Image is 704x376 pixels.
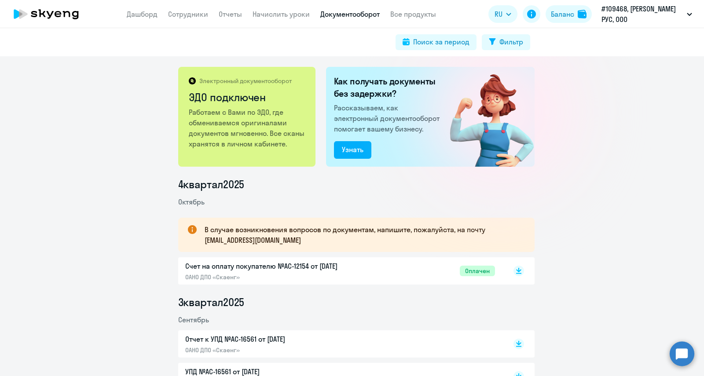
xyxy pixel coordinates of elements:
[127,10,158,18] a: Дашборд
[551,9,574,19] div: Баланс
[205,224,519,245] p: В случае возникновения вопросов по документам, напишите, пожалуйста, на почту [EMAIL_ADDRESS][DOM...
[488,5,517,23] button: RU
[189,90,306,104] h2: ЭДО подключен
[185,273,370,281] p: ОАНО ДПО «Скаенг»
[168,10,208,18] a: Сотрудники
[199,77,292,85] p: Электронный документооборот
[189,107,306,149] p: Работаем с Вами по ЭДО, где обмениваемся оригиналами документов мгновенно. Все сканы хранятся в л...
[499,37,523,47] div: Фильтр
[178,315,209,324] span: Сентябрь
[597,4,697,25] button: #109468, [PERSON_NAME] РУС, ООО
[178,197,205,206] span: Октябрь
[185,346,370,354] p: ОАНО ДПО «Скаенг»
[178,177,535,191] li: 4 квартал 2025
[320,10,380,18] a: Документооборот
[253,10,310,18] a: Начислить уроки
[334,141,371,159] button: Узнать
[219,10,242,18] a: Отчеты
[334,75,443,100] h2: Как получать документы без задержки?
[495,9,502,19] span: RU
[482,34,530,50] button: Фильтр
[413,37,469,47] div: Поиск за период
[396,34,477,50] button: Поиск за период
[601,4,683,25] p: #109468, [PERSON_NAME] РУС, ООО
[460,266,495,276] span: Оплачен
[546,5,592,23] button: Балансbalance
[334,102,443,134] p: Рассказываем, как электронный документооборот помогает вашему бизнесу.
[185,261,370,271] p: Счет на оплату покупателю №AC-12154 от [DATE]
[185,334,370,344] p: Отчет к УПД №AC-16561 от [DATE]
[178,295,535,309] li: 3 квартал 2025
[185,334,495,354] a: Отчет к УПД №AC-16561 от [DATE]ОАНО ДПО «Скаенг»
[185,261,495,281] a: Счет на оплату покупателю №AC-12154 от [DATE]ОАНО ДПО «Скаенг»Оплачен
[436,67,535,167] img: connected
[578,10,587,18] img: balance
[342,144,363,155] div: Узнать
[390,10,436,18] a: Все продукты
